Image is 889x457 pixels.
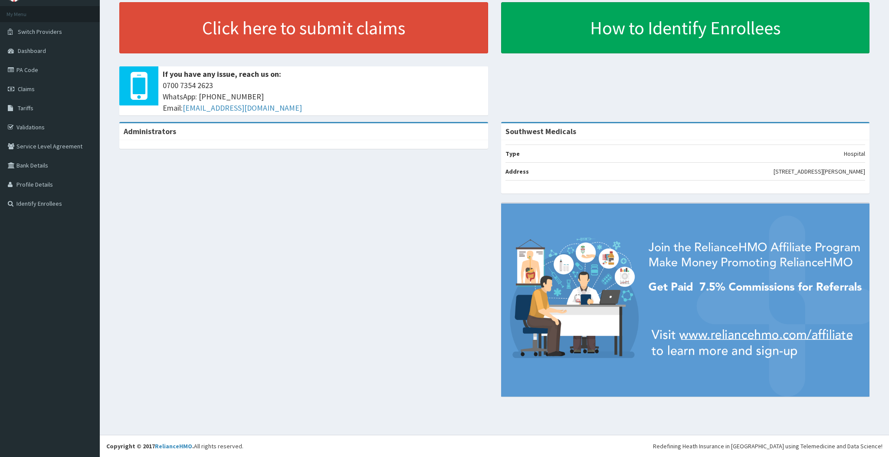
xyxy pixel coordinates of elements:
[124,126,176,136] b: Administrators
[844,149,865,158] p: Hospital
[18,47,46,55] span: Dashboard
[106,442,194,450] strong: Copyright © 2017 .
[505,126,576,136] strong: Southwest Medicals
[653,442,882,450] div: Redefining Heath Insurance in [GEOGRAPHIC_DATA] using Telemedicine and Data Science!
[163,69,281,79] b: If you have any issue, reach us on:
[774,167,865,176] p: [STREET_ADDRESS][PERSON_NAME]
[501,204,870,397] img: provider-team-banner.png
[501,2,870,53] a: How to Identify Enrollees
[163,80,484,113] span: 0700 7354 2623 WhatsApp: [PHONE_NUMBER] Email:
[183,103,302,113] a: [EMAIL_ADDRESS][DOMAIN_NAME]
[18,85,35,93] span: Claims
[155,442,192,450] a: RelianceHMO
[18,28,62,36] span: Switch Providers
[100,435,889,457] footer: All rights reserved.
[505,150,520,158] b: Type
[18,104,33,112] span: Tariffs
[505,168,529,175] b: Address
[119,2,488,53] a: Click here to submit claims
